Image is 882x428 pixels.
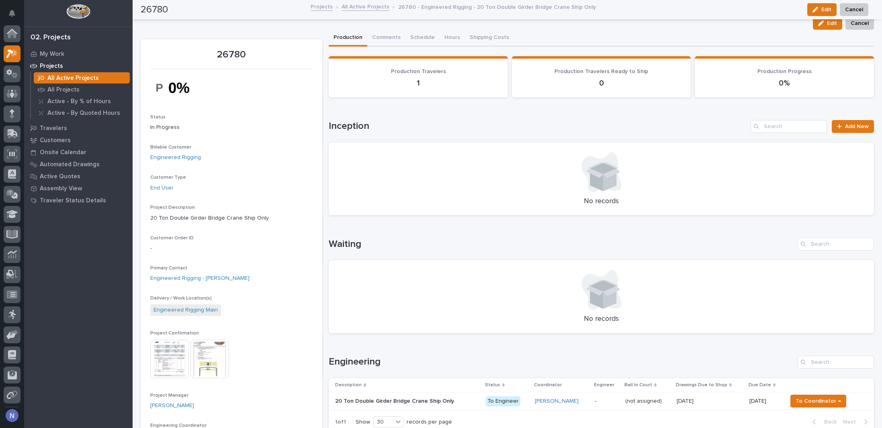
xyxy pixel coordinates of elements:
button: users-avatar [4,407,20,424]
p: All Active Projects [47,75,99,82]
button: Shipping Costs [465,30,514,47]
span: Primary Contact [150,266,187,271]
p: Traveler Status Details [40,197,106,204]
a: Active Quotes [24,170,133,182]
p: (not assigned) [625,396,663,405]
button: Production [329,30,367,47]
h1: Engineering [329,356,794,368]
span: Next [843,418,861,426]
input: Search [798,238,874,251]
p: Status [485,381,500,389]
span: Production Travelers Ready to Ship [555,69,648,74]
a: Engineered Rigging - [PERSON_NAME] [150,274,250,283]
button: Comments [367,30,405,47]
span: Project Manager [150,393,188,398]
a: Active - By % of Hours [31,96,133,107]
a: [PERSON_NAME] [150,402,194,410]
a: Assembly View [24,182,133,194]
p: Assembly View [40,185,82,192]
button: Hours [440,30,465,47]
p: Active Quotes [40,173,80,180]
a: All Projects [31,84,133,95]
a: [PERSON_NAME] [535,398,579,405]
span: Production Travelers [391,69,446,74]
a: Projects [24,60,133,72]
p: Description [335,381,362,389]
p: [DATE] [749,398,781,405]
p: Active - By Quoted Hours [47,110,120,117]
span: Production Progress [757,69,812,74]
p: No records [338,197,864,206]
span: Project Confirmation [150,331,199,336]
a: Add New [832,120,874,133]
p: Coordinator [534,381,562,389]
p: Ball In Court [624,381,652,389]
p: In Progress [150,123,313,132]
p: 26780 [150,49,313,61]
p: Due Date [749,381,771,389]
a: Projects [311,2,333,11]
p: - [150,244,313,253]
a: Travelers [24,122,133,134]
p: records per page [407,419,452,426]
p: 20 Ton Double Girder Bridge Crane Ship Only [150,214,313,222]
button: Next [840,418,874,426]
p: - [595,398,618,405]
tr: 20 Ton Double Girder Bridge Crane Ship Only20 Ton Double Girder Bridge Crane Ship Only To Enginee... [329,392,874,410]
p: All Projects [47,86,80,94]
span: Engineering Coordinator [150,423,207,428]
span: Customer Type [150,175,186,180]
p: Travelers [40,125,67,132]
p: Active - By % of Hours [47,98,111,105]
p: 0 [522,78,681,88]
span: Status [150,115,166,120]
p: 0% [704,78,864,88]
a: Automated Drawings [24,158,133,170]
h1: Waiting [329,238,794,250]
input: Search [798,356,874,369]
button: Schedule [405,30,440,47]
div: To Engineer [486,396,520,406]
span: Customer Order ID [150,236,194,240]
p: 26780 - Engineered Rigging - 20 Ton Double Girder Bridge Crane Ship Only [398,2,596,11]
input: Search [751,120,827,133]
a: My Work [24,48,133,60]
a: Engineered Rigging Main [153,306,218,314]
p: Engineer [594,381,614,389]
a: Onsite Calendar [24,146,133,158]
a: End User [150,184,174,192]
span: Edit [827,20,837,27]
span: To Coordinator → [796,396,841,406]
a: All Active Projects [31,72,133,84]
p: Onsite Calendar [40,149,86,156]
span: Back [819,418,837,426]
span: Project Description [150,205,195,210]
button: Edit [813,17,842,30]
p: 1 [338,78,498,88]
span: Cancel [851,18,869,28]
button: To Coordinator → [790,395,846,408]
div: 02. Projects [31,33,71,42]
a: Active - By Quoted Hours [31,107,133,118]
div: Notifications [10,10,20,22]
a: Engineered Rigging [150,153,201,162]
p: Projects [40,63,63,70]
p: [DATE] [677,396,695,405]
p: No records [338,315,864,324]
span: Delivery / Work Location(s) [150,296,212,301]
p: 20 Ton Double Girder Bridge Crane Ship Only [335,396,456,405]
a: Traveler Status Details [24,194,133,206]
p: Drawings Due to Shop [676,381,727,389]
p: Show [356,419,370,426]
h1: Inception [329,120,747,132]
button: Back [806,418,840,426]
span: Billable Customer [150,145,191,150]
button: Notifications [4,5,20,22]
div: 30 [374,418,393,426]
p: My Work [40,51,64,58]
p: Automated Drawings [40,161,100,168]
button: Cancel [845,17,874,30]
